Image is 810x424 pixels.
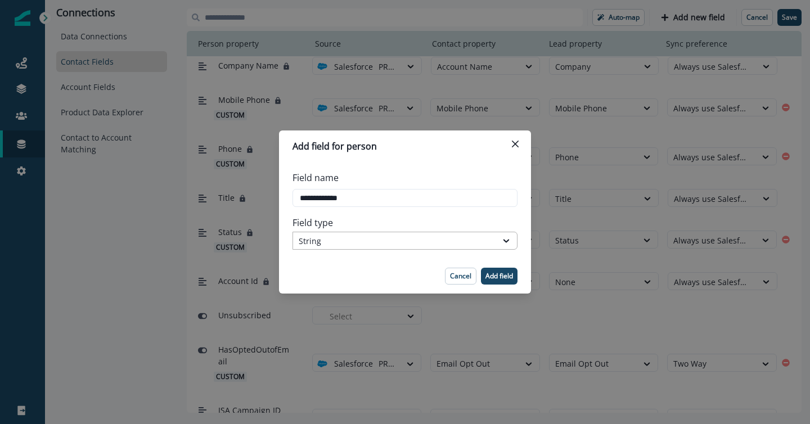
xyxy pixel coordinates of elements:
[292,216,511,229] label: Field type
[506,135,524,153] button: Close
[485,272,513,280] p: Add field
[299,235,491,247] div: String
[292,139,377,153] p: Add field for person
[292,171,339,184] p: Field name
[481,268,517,285] button: Add field
[450,272,471,280] p: Cancel
[445,268,476,285] button: Cancel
